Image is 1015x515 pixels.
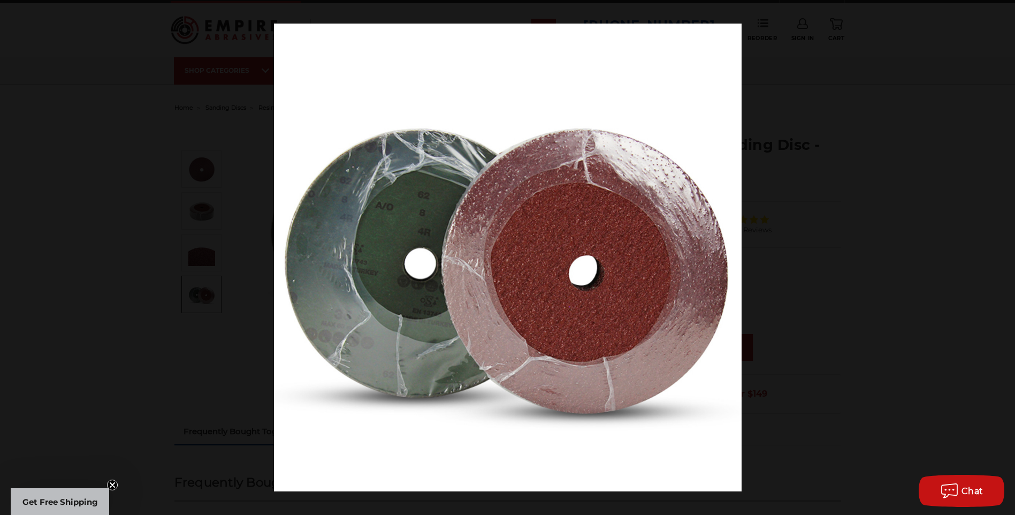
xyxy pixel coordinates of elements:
[22,497,98,507] span: Get Free Shipping
[919,475,1004,507] button: Chat
[961,486,983,496] span: Chat
[107,480,118,490] button: Close teaser
[274,24,742,491] img: 7_inch_AOX_Resin_Fiber_-_front_back__15745.1594759728.jpg
[11,488,109,515] div: Get Free ShippingClose teaser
